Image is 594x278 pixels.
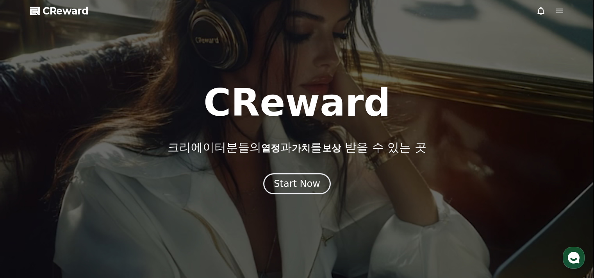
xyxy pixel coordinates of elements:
[322,143,341,154] span: 보상
[43,5,89,17] span: CReward
[292,143,310,154] span: 가치
[274,178,320,190] div: Start Now
[203,84,391,122] h1: CReward
[168,140,426,154] p: 크리에이터분들의 과 를 받을 수 있는 곳
[261,143,280,154] span: 열정
[263,181,331,188] a: Start Now
[263,173,331,194] button: Start Now
[30,5,89,17] a: CReward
